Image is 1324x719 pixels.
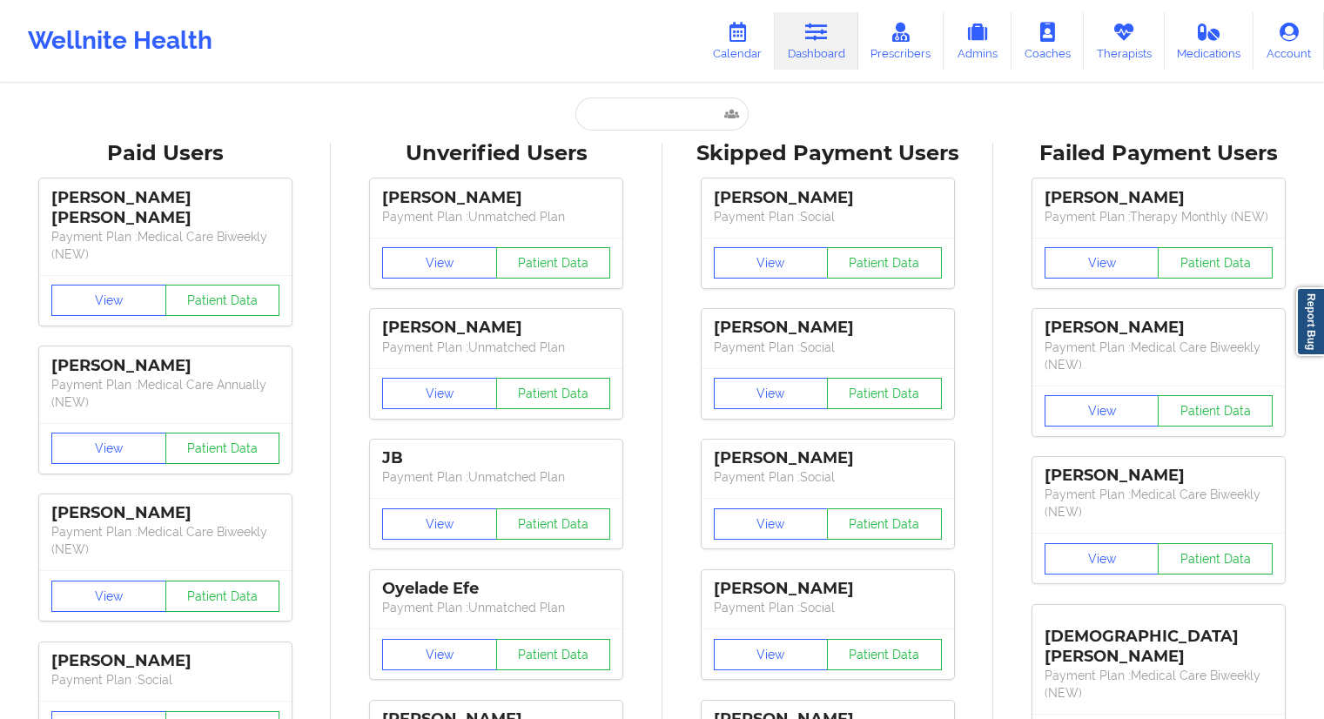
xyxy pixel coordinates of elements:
[51,228,279,263] p: Payment Plan : Medical Care Biweekly (NEW)
[382,188,610,208] div: [PERSON_NAME]
[496,508,611,540] button: Patient Data
[1158,395,1273,427] button: Patient Data
[1045,486,1273,521] p: Payment Plan : Medical Care Biweekly (NEW)
[382,339,610,356] p: Payment Plan : Unmatched Plan
[827,378,942,409] button: Patient Data
[51,671,279,689] p: Payment Plan : Social
[714,599,942,616] p: Payment Plan : Social
[944,12,1011,70] a: Admins
[382,639,497,670] button: View
[714,508,829,540] button: View
[827,508,942,540] button: Patient Data
[1045,318,1273,338] div: [PERSON_NAME]
[1045,466,1273,486] div: [PERSON_NAME]
[1045,188,1273,208] div: [PERSON_NAME]
[775,12,858,70] a: Dashboard
[700,12,775,70] a: Calendar
[382,247,497,279] button: View
[1045,339,1273,373] p: Payment Plan : Medical Care Biweekly (NEW)
[382,448,610,468] div: JB
[1045,395,1159,427] button: View
[382,208,610,225] p: Payment Plan : Unmatched Plan
[714,639,829,670] button: View
[714,188,942,208] div: [PERSON_NAME]
[714,339,942,356] p: Payment Plan : Social
[1005,140,1312,167] div: Failed Payment Users
[714,208,942,225] p: Payment Plan : Social
[51,523,279,558] p: Payment Plan : Medical Care Biweekly (NEW)
[1045,614,1273,667] div: [DEMOGRAPHIC_DATA][PERSON_NAME]
[496,639,611,670] button: Patient Data
[714,378,829,409] button: View
[382,599,610,616] p: Payment Plan : Unmatched Plan
[382,318,610,338] div: [PERSON_NAME]
[1158,543,1273,575] button: Patient Data
[343,140,649,167] div: Unverified Users
[1158,247,1273,279] button: Patient Data
[51,503,279,523] div: [PERSON_NAME]
[12,140,319,167] div: Paid Users
[1045,667,1273,702] p: Payment Plan : Medical Care Biweekly (NEW)
[827,639,942,670] button: Patient Data
[51,651,279,671] div: [PERSON_NAME]
[1253,12,1324,70] a: Account
[496,247,611,279] button: Patient Data
[675,140,981,167] div: Skipped Payment Users
[1084,12,1165,70] a: Therapists
[858,12,944,70] a: Prescribers
[165,433,280,464] button: Patient Data
[714,318,942,338] div: [PERSON_NAME]
[827,247,942,279] button: Patient Data
[51,356,279,376] div: [PERSON_NAME]
[714,468,942,486] p: Payment Plan : Social
[714,448,942,468] div: [PERSON_NAME]
[1045,208,1273,225] p: Payment Plan : Therapy Monthly (NEW)
[714,247,829,279] button: View
[51,433,166,464] button: View
[382,508,497,540] button: View
[382,468,610,486] p: Payment Plan : Unmatched Plan
[51,376,279,411] p: Payment Plan : Medical Care Annually (NEW)
[1045,247,1159,279] button: View
[51,188,279,228] div: [PERSON_NAME] [PERSON_NAME]
[714,579,942,599] div: [PERSON_NAME]
[165,285,280,316] button: Patient Data
[382,579,610,599] div: Oyelade Efe
[51,581,166,612] button: View
[1165,12,1254,70] a: Medications
[496,378,611,409] button: Patient Data
[51,285,166,316] button: View
[382,378,497,409] button: View
[1296,287,1324,356] a: Report Bug
[165,581,280,612] button: Patient Data
[1011,12,1084,70] a: Coaches
[1045,543,1159,575] button: View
